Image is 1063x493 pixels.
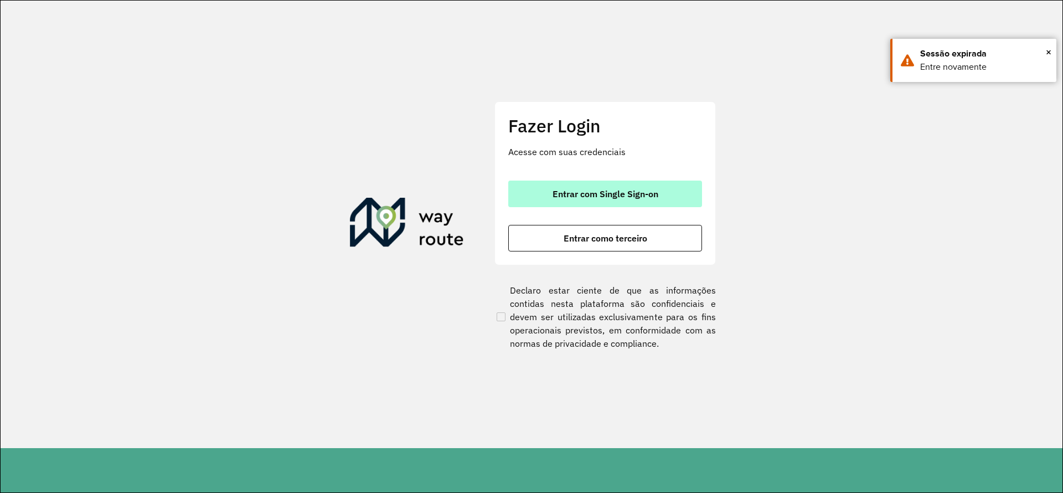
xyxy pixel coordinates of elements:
[920,60,1048,74] div: Entre novamente
[508,115,702,136] h2: Fazer Login
[553,189,658,198] span: Entrar com Single Sign-on
[1046,44,1051,60] span: ×
[508,181,702,207] button: button
[564,234,647,243] span: Entrar como terceiro
[350,198,464,251] img: Roteirizador AmbevTech
[508,145,702,158] p: Acesse com suas credenciais
[494,284,716,350] label: Declaro estar ciente de que as informações contidas nesta plataforma são confidenciais e devem se...
[1046,44,1051,60] button: Close
[508,225,702,251] button: button
[920,47,1048,60] div: Sessão expirada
